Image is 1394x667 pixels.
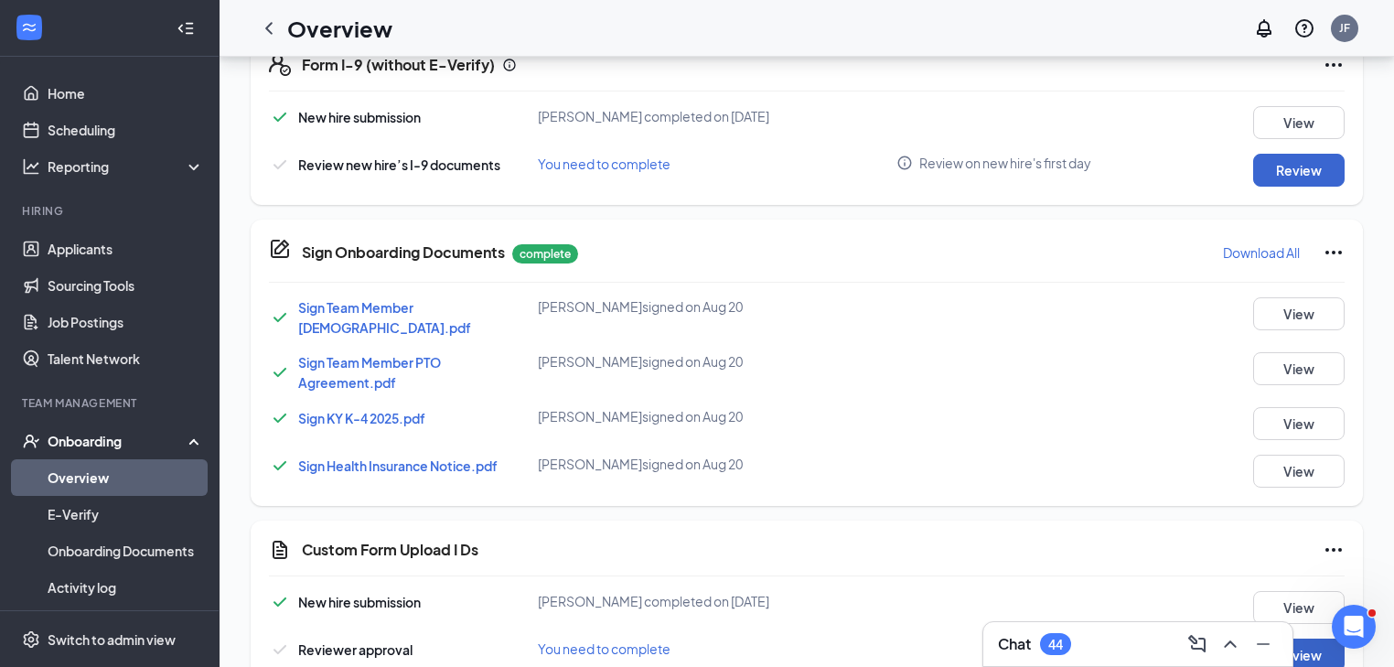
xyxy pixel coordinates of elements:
span: Review on new hire's first day [919,154,1091,172]
svg: Ellipses [1323,539,1345,561]
svg: CustomFormIcon [269,539,291,561]
div: Onboarding [48,432,188,450]
iframe: Intercom live chat [1332,605,1376,649]
h5: Sign Onboarding Documents [302,242,505,263]
svg: Checkmark [269,639,291,661]
a: Scheduling [48,112,204,148]
button: View [1253,297,1345,330]
button: Minimize [1249,629,1278,659]
button: Review [1253,154,1345,187]
svg: ChevronLeft [258,17,280,39]
button: View [1253,352,1345,385]
button: ComposeMessage [1183,629,1212,659]
svg: Checkmark [269,307,291,328]
svg: Collapse [177,19,195,38]
svg: Checkmark [269,361,291,383]
div: [PERSON_NAME] signed on Aug 20 [538,297,896,316]
div: Hiring [22,203,200,219]
div: Team Management [22,395,200,411]
h5: Form I-9 (without E-Verify) [302,55,495,75]
div: Switch to admin view [48,630,176,649]
a: Applicants [48,231,204,267]
svg: Checkmark [269,591,291,613]
button: View [1253,591,1345,624]
a: E-Verify [48,496,204,533]
div: [PERSON_NAME] signed on Aug 20 [538,407,896,425]
span: Reviewer approval [298,641,413,658]
span: [PERSON_NAME] completed on [DATE] [538,108,769,124]
span: [PERSON_NAME] completed on [DATE] [538,593,769,609]
a: Team [48,606,204,642]
p: complete [512,244,578,264]
svg: WorkstreamLogo [20,18,38,37]
svg: ChevronUp [1219,633,1241,655]
svg: Checkmark [269,106,291,128]
a: Home [48,75,204,112]
svg: Info [896,155,913,171]
svg: Checkmark [269,407,291,429]
svg: Notifications [1253,17,1275,39]
svg: ComposeMessage [1186,633,1208,655]
svg: FormI9EVerifyIcon [269,54,291,76]
svg: Ellipses [1323,242,1345,264]
svg: Info [502,58,517,72]
a: Sign Team Member PTO Agreement.pdf [298,354,441,391]
div: Reporting [48,157,205,176]
svg: Minimize [1252,633,1274,655]
div: JF [1339,20,1350,36]
a: Job Postings [48,304,204,340]
span: You need to complete [538,156,670,172]
svg: QuestionInfo [1293,17,1315,39]
svg: Settings [22,630,40,649]
a: Overview [48,459,204,496]
span: New hire submission [298,109,421,125]
svg: Checkmark [269,455,291,477]
a: Activity log [48,569,204,606]
span: You need to complete [538,640,670,657]
button: ChevronUp [1216,629,1245,659]
a: Onboarding Documents [48,533,204,569]
h3: Chat [998,634,1031,654]
a: Talent Network [48,340,204,377]
a: Sign Team Member [DEMOGRAPHIC_DATA].pdf [298,299,471,336]
h5: Custom Form Upload I Ds [302,540,478,560]
button: View [1253,106,1345,139]
a: Sign KY K-4 2025.pdf [298,410,425,426]
div: [PERSON_NAME] signed on Aug 20 [538,455,896,473]
button: Download All [1222,238,1301,267]
a: Sign Health Insurance Notice.pdf [298,457,498,474]
a: Sourcing Tools [48,267,204,304]
svg: UserCheck [22,432,40,450]
h1: Overview [287,13,392,44]
p: Download All [1223,243,1300,262]
svg: Ellipses [1323,54,1345,76]
svg: Checkmark [269,154,291,176]
svg: Analysis [22,157,40,176]
div: 44 [1048,637,1063,652]
span: Review new hire’s I-9 documents [298,156,500,173]
svg: CompanyDocumentIcon [269,238,291,260]
span: New hire submission [298,594,421,610]
button: View [1253,455,1345,488]
button: View [1253,407,1345,440]
div: [PERSON_NAME] signed on Aug 20 [538,352,896,371]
